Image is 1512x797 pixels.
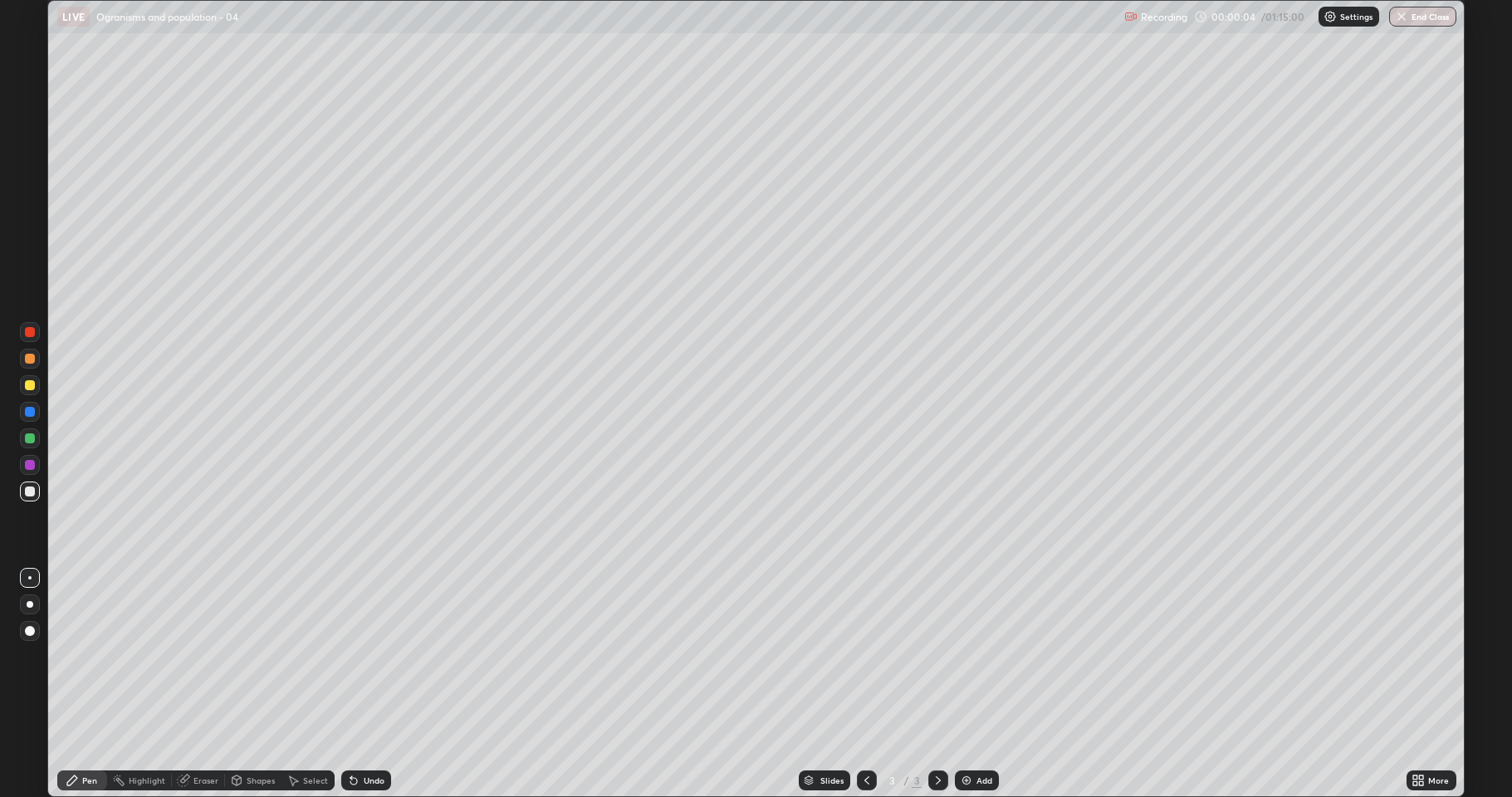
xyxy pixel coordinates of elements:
[1324,10,1337,23] img: class-settings-icons
[820,776,844,785] div: Slides
[364,776,384,785] div: Undo
[1428,776,1449,785] div: More
[303,776,328,785] div: Select
[1340,12,1373,21] p: Settings
[912,773,922,788] div: 3
[976,776,992,785] div: Add
[883,775,900,785] div: 3
[129,776,165,785] div: Highlight
[247,776,275,785] div: Shapes
[903,775,908,785] div: /
[1124,10,1138,23] img: recording.375f2c34.svg
[1389,7,1456,27] button: End Class
[193,776,218,785] div: Eraser
[82,776,97,785] div: Pen
[1395,10,1408,23] img: end-class-cross
[1141,11,1187,23] p: Recording
[96,10,238,23] p: Ogranisms and population - 04
[960,774,973,787] img: add-slide-button
[62,10,85,23] p: LIVE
